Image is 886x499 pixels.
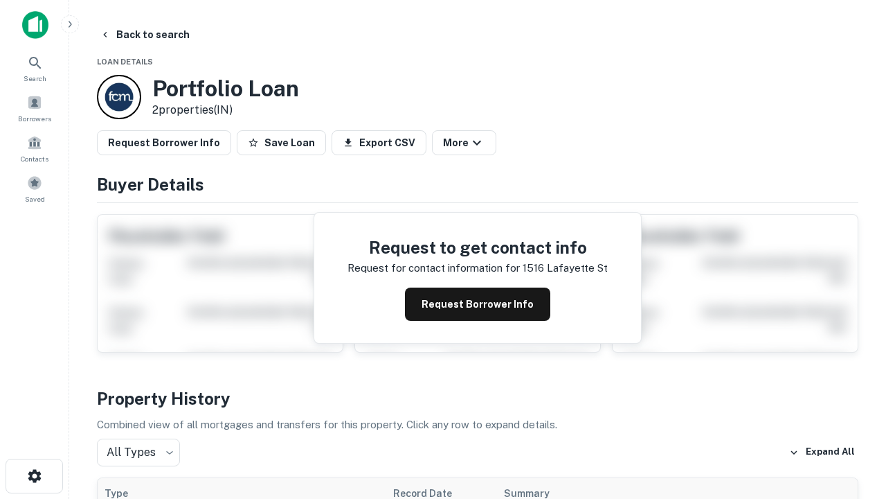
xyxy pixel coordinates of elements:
p: 1516 lafayette st [523,260,608,277]
h4: Property History [97,386,858,411]
h4: Buyer Details [97,172,858,197]
button: Back to search [94,22,195,47]
span: Contacts [21,153,48,164]
a: Search [4,49,65,87]
span: Loan Details [97,58,153,66]
button: Export CSV [332,130,426,155]
h3: Portfolio Loan [152,76,299,102]
a: Borrowers [4,89,65,127]
p: Combined view of all mortgages and transfers for this property. Click any row to expand details. [97,417,858,433]
h4: Request to get contact info [347,235,608,260]
button: Expand All [786,442,858,463]
button: Save Loan [237,130,326,155]
span: Saved [25,193,45,204]
p: Request for contact information for [347,260,520,277]
div: All Types [97,439,180,466]
button: Request Borrower Info [405,288,550,321]
iframe: Chat Widget [817,344,886,410]
a: Contacts [4,130,65,167]
span: Borrowers [18,113,51,124]
a: Saved [4,170,65,207]
img: capitalize-icon.png [22,11,48,39]
p: 2 properties (IN) [152,102,299,119]
button: More [432,130,496,155]
span: Search [24,73,46,84]
button: Request Borrower Info [97,130,231,155]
